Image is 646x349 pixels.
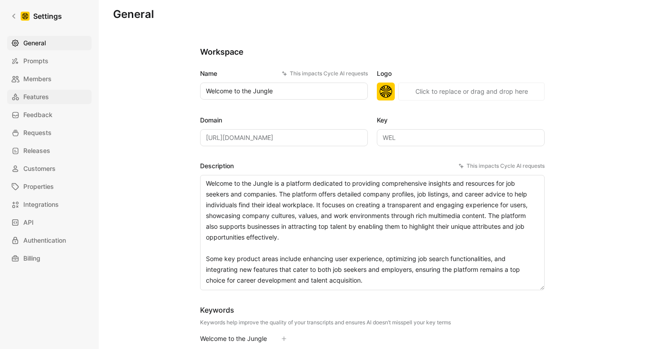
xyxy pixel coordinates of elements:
a: Prompts [7,54,92,68]
a: Members [7,72,92,86]
a: Releases [7,144,92,158]
input: Some placeholder [200,129,368,146]
a: Settings [7,7,65,25]
span: Integrations [23,199,59,210]
h2: Workspace [200,47,545,57]
span: General [23,38,46,48]
a: Billing [7,251,92,266]
span: Properties [23,181,54,192]
img: logo [377,83,395,100]
span: Requests [23,127,52,138]
span: Members [23,74,52,84]
a: Authentication [7,233,92,248]
button: Click to replace or drag and drop here [398,83,545,100]
a: Features [7,90,92,104]
a: Feedback [7,108,92,122]
span: Feedback [23,109,52,120]
div: This impacts Cycle AI requests [282,69,368,78]
div: This impacts Cycle AI requests [458,161,545,170]
label: Logo [377,68,545,79]
label: Name [200,68,368,79]
div: Keywords help improve the quality of your transcripts and ensures AI doesn’t misspell your key terms [200,319,451,326]
h1: Settings [33,11,62,22]
span: Releases [23,145,50,156]
span: Authentication [23,235,66,246]
span: Billing [23,253,40,264]
span: Customers [23,163,56,174]
span: Prompts [23,56,48,66]
label: Description [200,161,545,171]
a: Integrations [7,197,92,212]
label: Domain [200,115,368,126]
div: Welcome to the Jungle [200,333,267,344]
a: Properties [7,179,92,194]
a: API [7,215,92,230]
span: Features [23,92,49,102]
textarea: Welcome to the Jungle is a platform dedicated to providing comprehensive insights and resources f... [200,175,545,290]
a: Customers [7,161,92,176]
span: API [23,217,34,228]
a: General [7,36,92,50]
div: Keywords [200,305,451,315]
label: Key [377,115,545,126]
h1: General [113,7,154,22]
a: Requests [7,126,92,140]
